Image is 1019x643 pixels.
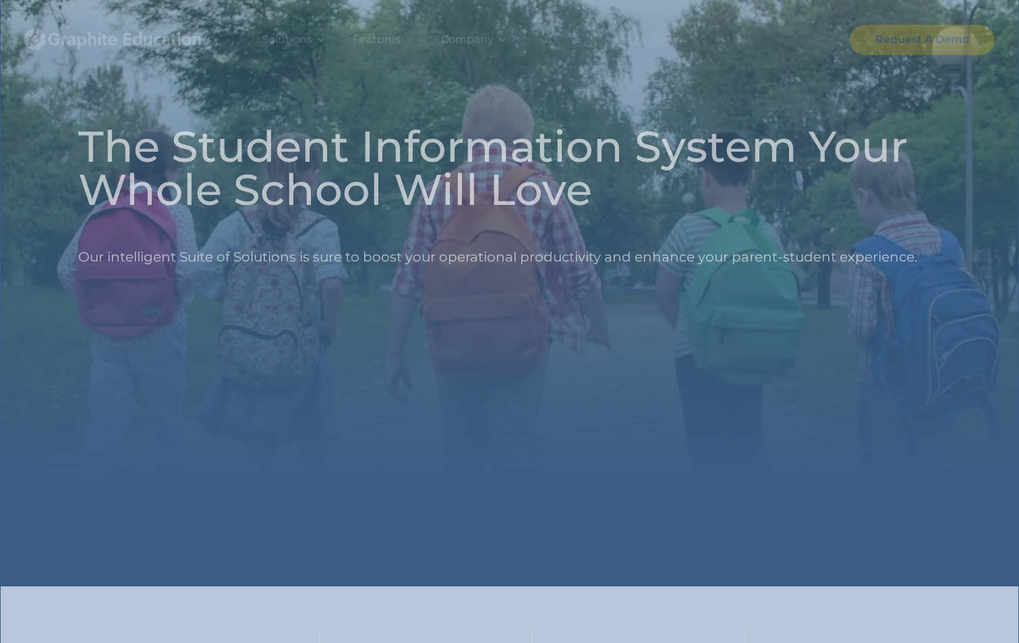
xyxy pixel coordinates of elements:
a: home [24,13,227,67]
a: Request A Demo [850,24,995,55]
div: Features [339,13,428,67]
div: Features [353,30,401,49]
div: Solutions [262,30,312,49]
h1: The Student Information System Your Whole School Will Love [78,125,941,211]
p: Our intelligent Suite of Solutions is sure to boost your operational productivity and enhance you... [78,222,917,293]
div: Request A Demo [875,30,969,49]
div: Solutions [248,13,339,67]
div: Company [441,30,494,49]
div: Company [428,13,521,67]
